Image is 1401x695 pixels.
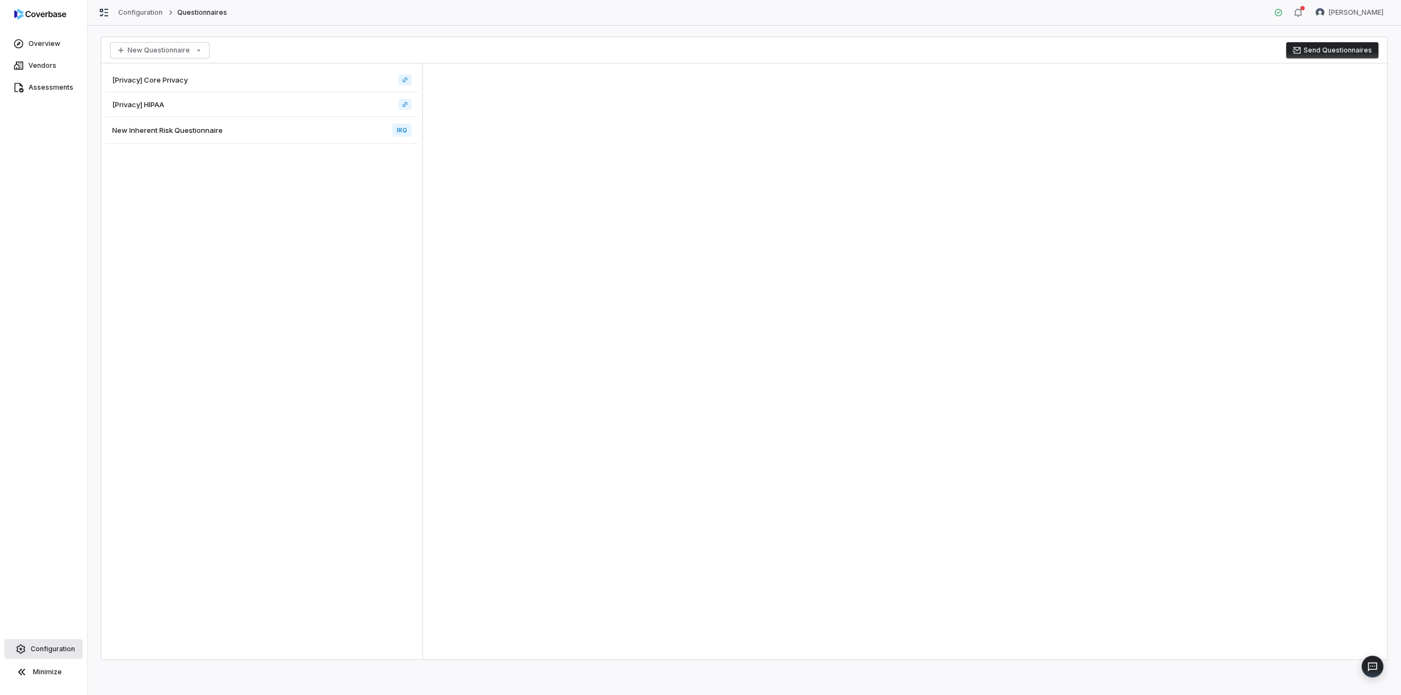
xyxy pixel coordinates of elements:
span: IRQ [392,124,412,137]
span: Minimize [33,668,62,676]
span: Configuration [31,645,75,653]
span: [PERSON_NAME] [1329,8,1383,17]
a: Configuration [118,8,163,17]
span: [Privacy] HIPAA [112,100,164,109]
span: Questionnaires [177,8,228,17]
a: [Privacy] HIPAA [398,99,412,110]
span: Vendors [28,61,56,70]
button: Jesse Nord avatar[PERSON_NAME] [1309,4,1390,21]
a: Configuration [4,639,83,659]
span: [Privacy] Core Privacy [112,75,188,85]
a: Overview [2,34,85,54]
span: New Inherent Risk Questionnaire [112,125,223,135]
span: Assessments [28,83,73,92]
img: Jesse Nord avatar [1316,8,1324,17]
a: [Privacy] Core Privacy [398,74,412,85]
a: [Privacy] HIPAA [106,92,418,117]
button: Minimize [4,661,83,683]
button: Send Questionnaires [1286,42,1379,59]
a: Assessments [2,78,85,97]
span: Overview [28,39,60,48]
button: New Questionnaire [110,42,210,59]
a: [Privacy] Core Privacy [106,68,418,92]
a: New Inherent Risk QuestionnaireIRQ [106,117,418,144]
a: Vendors [2,56,85,75]
img: logo-D7KZi-bG.svg [14,9,66,20]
